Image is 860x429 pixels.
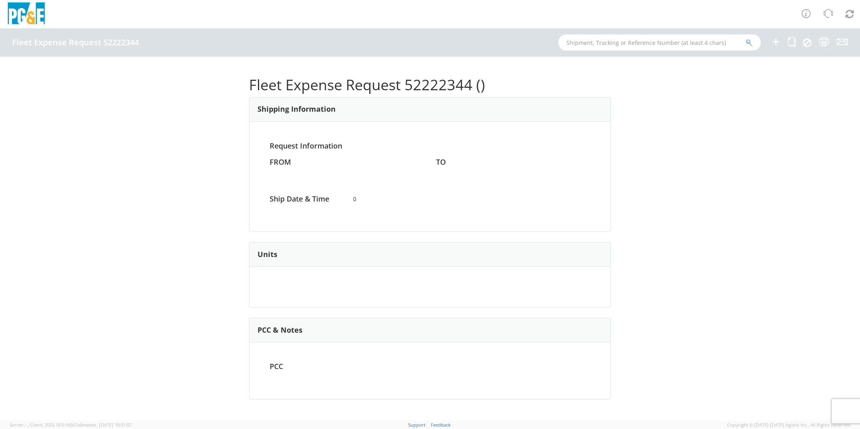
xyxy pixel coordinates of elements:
span: Copyright © [DATE]-[DATE] Agistix Inc., All Rights Reserved [727,422,850,428]
h4: Request Information [270,142,590,150]
h4: PCC [264,363,347,371]
span: Client: 2025.18.0-fd567a5 [30,422,132,428]
input: Shipment, Tracking or Reference Number (at least 4 chars) [558,34,761,51]
span: 0 [347,195,513,203]
h3: Shipping Information [258,105,336,113]
span: master, [DATE] 10:01:07 [82,422,132,428]
h4: Ship Date & Time [264,195,347,203]
span: , [28,422,29,428]
h4: FROM [270,158,424,166]
span: Server: - [10,422,29,428]
a: Feedback [431,422,451,428]
h3: PCC & Notes [258,326,302,334]
h4: TO [436,158,590,166]
h3: Units [258,251,277,259]
h4: Fleet Expense Request 52222344 [12,38,139,47]
h1: Fleet Expense Request 52222344 () [249,77,611,93]
img: pge-logo-06675f144f4cfa6a6814.png [6,2,47,26]
a: Support [408,422,426,428]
